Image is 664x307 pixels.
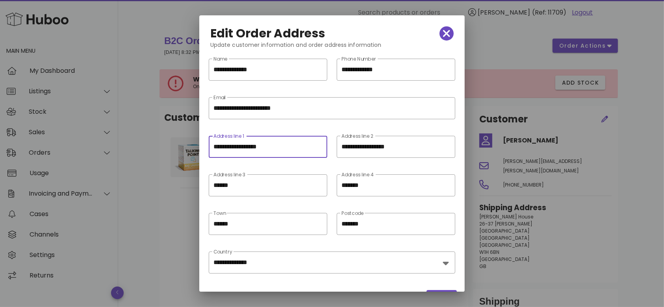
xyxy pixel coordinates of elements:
[213,211,226,216] label: Town
[341,211,364,216] label: Postcode
[341,172,374,178] label: Address line 4
[341,133,373,139] label: Address line 2
[427,290,457,304] button: Submit
[213,95,226,101] label: Email
[213,172,245,178] label: Address line 3
[213,249,232,255] label: Country
[341,56,377,62] label: Phone Number
[204,41,460,55] div: Update customer information and order address information
[210,27,326,40] h2: Edit Order Address
[213,56,227,62] label: Name
[213,133,244,139] label: Address line 1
